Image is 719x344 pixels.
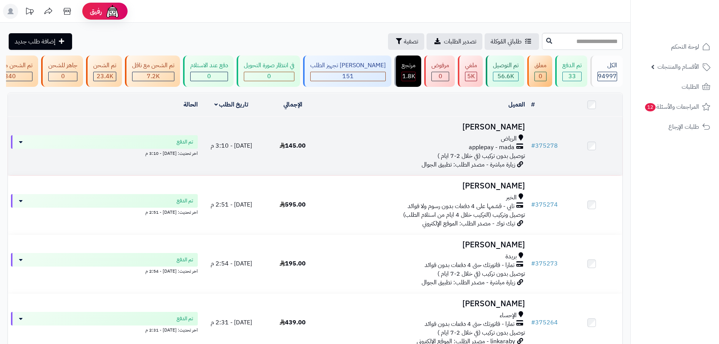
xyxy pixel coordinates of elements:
[562,61,582,70] div: تم الدفع
[280,318,306,327] span: 439.00
[326,299,525,308] h3: [PERSON_NAME]
[531,200,558,209] a: #375274
[682,82,699,92] span: الطلبات
[531,318,558,327] a: #375264
[147,72,160,81] span: 7.2K
[437,151,525,160] span: توصيل بدون تركيب (في خلال 2-7 ايام )
[85,56,123,87] a: تم الشحن 23.4K
[465,72,477,81] div: 4973
[425,261,514,270] span: تمارا - فاتورتك حتى 4 دفعات بدون فوائد
[94,72,116,81] div: 23440
[531,100,535,109] a: #
[467,72,475,81] span: 5K
[11,267,198,275] div: اخر تحديث: [DATE] - 2:54 م
[531,141,558,150] a: #375278
[531,141,535,150] span: #
[423,56,456,87] a: مرفوض 0
[280,200,306,209] span: 595.00
[437,269,525,278] span: توصيل بدون تركيب (في خلال 2-7 ايام )
[469,143,514,152] span: applepay - mada
[15,37,55,46] span: إضافة طلب جديد
[563,72,581,81] div: 33
[554,56,589,87] a: تم الدفع 33
[182,56,235,87] a: دفع عند الاستلام 0
[493,72,518,81] div: 56622
[190,61,228,70] div: دفع عند الاستلام
[310,61,386,70] div: [PERSON_NAME] تجهيز الطلب
[422,219,515,228] span: تيك توك - مصدر الطلب: الموقع الإلكتروني
[132,61,174,70] div: تم الشحن مع ناقل
[342,72,354,81] span: 151
[311,72,385,81] div: 151
[132,72,174,81] div: 7223
[526,56,554,87] a: معلق 0
[501,134,517,143] span: الرياض
[404,37,418,46] span: تصفية
[485,33,539,50] a: طلباتي المُوكلة
[465,61,477,70] div: ملغي
[645,103,656,111] span: 12
[671,42,699,52] span: لوحة التحكم
[97,72,113,81] span: 23.4K
[432,72,449,81] div: 0
[5,72,16,81] span: 340
[402,72,415,81] div: 1810
[491,37,522,46] span: طلباتي المُوكلة
[326,241,525,249] h3: [PERSON_NAME]
[598,72,617,81] span: 94997
[431,61,449,70] div: مرفوض
[302,56,393,87] a: [PERSON_NAME] تجهيز الطلب 151
[326,123,525,131] h3: [PERSON_NAME]
[211,200,252,209] span: [DATE] - 2:51 م
[280,259,306,268] span: 195.00
[20,4,39,21] a: تحديثات المنصة
[597,61,617,70] div: الكل
[177,197,193,205] span: تم الدفع
[267,72,271,81] span: 0
[439,72,442,81] span: 0
[644,102,699,112] span: المراجعات والأسئلة
[534,61,547,70] div: معلق
[408,202,514,211] span: تابي - قسّمها على 4 دفعات بدون رسوم ولا فوائد
[635,118,714,136] a: طلبات الإرجاع
[283,100,302,109] a: الإجمالي
[425,320,514,329] span: تمارا - فاتورتك حتى 4 دفعات بدون فوائد
[244,72,294,81] div: 0
[668,21,712,37] img: logo-2.png
[280,141,306,150] span: 145.00
[635,38,714,56] a: لوحة التحكم
[48,61,77,70] div: جاهز للشحن
[493,61,519,70] div: تم التوصيل
[535,72,546,81] div: 0
[456,56,484,87] a: ملغي 5K
[657,62,699,72] span: الأقسام والمنتجات
[49,72,77,81] div: 0
[211,259,252,268] span: [DATE] - 2:54 م
[177,315,193,322] span: تم الدفع
[437,328,525,337] span: توصيل بدون تركيب (في خلال 2-7 ايام )
[508,100,525,109] a: العميل
[668,122,699,132] span: طلبات الإرجاع
[497,72,514,81] span: 56.6K
[426,33,482,50] a: تصدير الطلبات
[589,56,624,87] a: الكل94997
[388,33,424,50] button: تصفية
[444,37,476,46] span: تصدير الطلبات
[422,160,515,169] span: زيارة مباشرة - مصدر الطلب: تطبيق الجوال
[207,72,211,81] span: 0
[568,72,576,81] span: 33
[123,56,182,87] a: تم الشحن مع ناقل 7.2K
[90,7,102,16] span: رفيق
[11,208,198,216] div: اخر تحديث: [DATE] - 2:51 م
[244,61,294,70] div: في انتظار صورة التحويل
[105,4,120,19] img: ai-face.png
[506,193,517,202] span: الخبر
[505,252,517,261] span: بريدة
[403,210,525,219] span: توصيل وتركيب (التركيب خلال 4 ايام من استلام الطلب)
[61,72,65,81] span: 0
[484,56,526,87] a: تم التوصيل 56.6K
[402,72,415,81] span: 1.8K
[9,33,72,50] a: إضافة طلب جديد
[11,325,198,333] div: اخر تحديث: [DATE] - 2:31 م
[531,200,535,209] span: #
